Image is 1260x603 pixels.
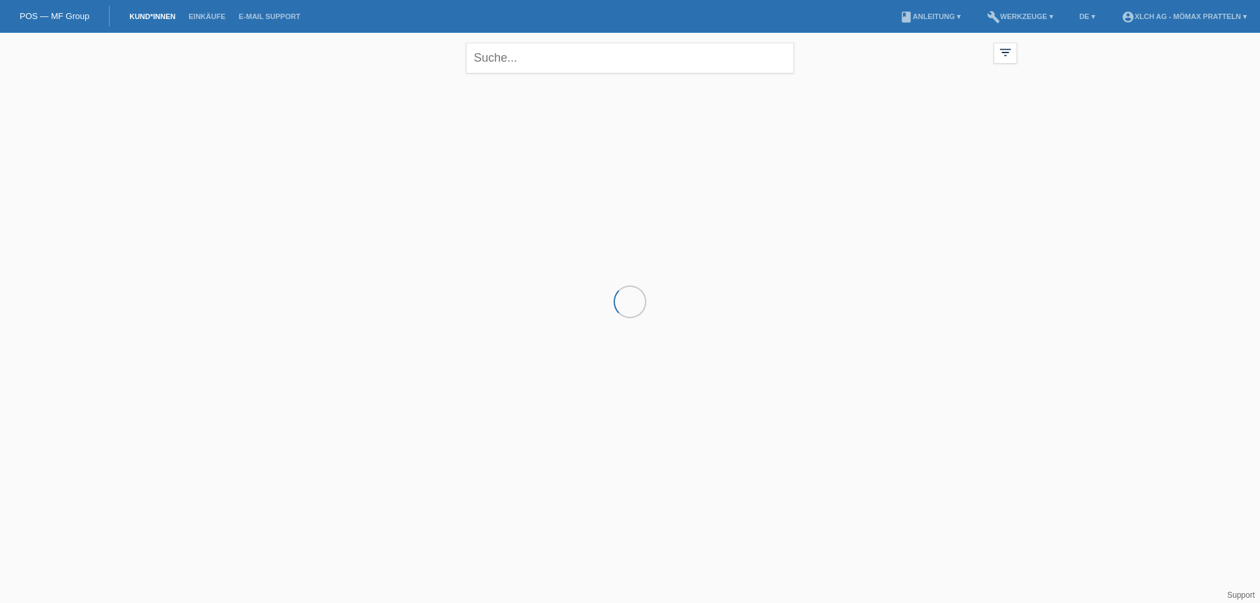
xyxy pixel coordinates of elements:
a: Support [1227,591,1255,600]
input: Suche... [466,43,794,73]
a: POS — MF Group [20,11,89,21]
a: account_circleXLCH AG - Mömax Pratteln ▾ [1115,12,1253,20]
i: account_circle [1122,10,1135,24]
i: book [900,10,913,24]
a: Kund*innen [123,12,182,20]
a: buildWerkzeuge ▾ [980,12,1060,20]
i: filter_list [998,45,1013,60]
a: DE ▾ [1073,12,1102,20]
a: bookAnleitung ▾ [893,12,967,20]
i: build [987,10,1000,24]
a: E-Mail Support [232,12,307,20]
a: Einkäufe [182,12,232,20]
